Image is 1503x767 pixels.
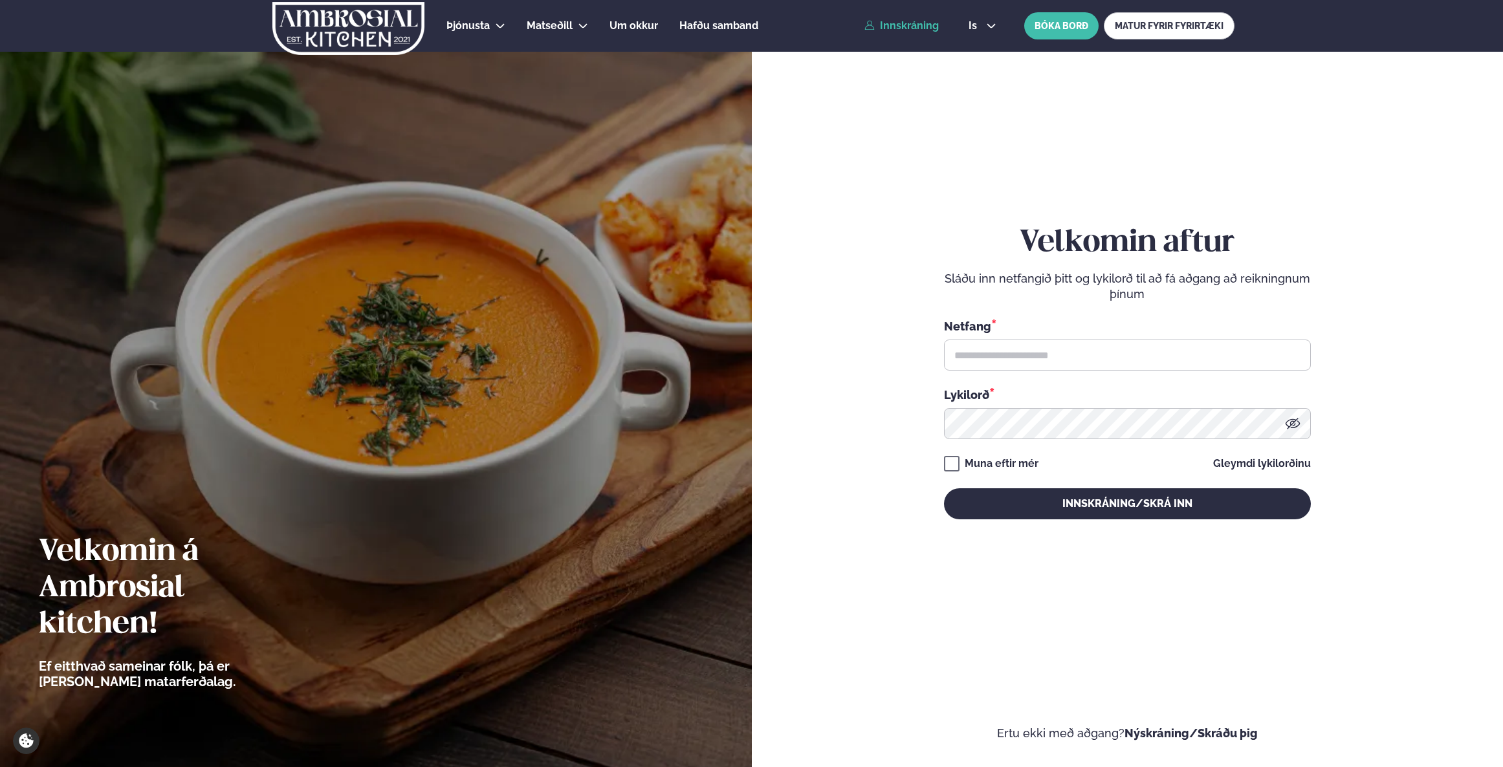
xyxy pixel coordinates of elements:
[271,2,426,55] img: logo
[944,271,1311,302] p: Sláðu inn netfangið þitt og lykilorð til að fá aðgang að reikningnum þínum
[1024,12,1099,39] button: BÓKA BORÐ
[446,18,490,34] a: Þjónusta
[609,19,658,32] span: Um okkur
[39,534,307,643] h2: Velkomin á Ambrosial kitchen!
[864,20,939,32] a: Innskráning
[791,726,1465,741] p: Ertu ekki með aðgang?
[944,225,1311,261] h2: Velkomin aftur
[969,21,981,31] span: is
[944,386,1311,403] div: Lykilorð
[13,728,39,754] a: Cookie settings
[1213,459,1311,469] a: Gleymdi lykilorðinu
[1125,726,1258,740] a: Nýskráning/Skráðu þig
[527,18,573,34] a: Matseðill
[446,19,490,32] span: Þjónusta
[958,21,1007,31] button: is
[679,19,758,32] span: Hafðu samband
[39,658,307,689] p: Ef eitthvað sameinar fólk, þá er [PERSON_NAME] matarferðalag.
[944,318,1311,334] div: Netfang
[944,488,1311,519] button: Innskráning/Skrá inn
[1104,12,1234,39] a: MATUR FYRIR FYRIRTÆKI
[527,19,573,32] span: Matseðill
[609,18,658,34] a: Um okkur
[679,18,758,34] a: Hafðu samband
